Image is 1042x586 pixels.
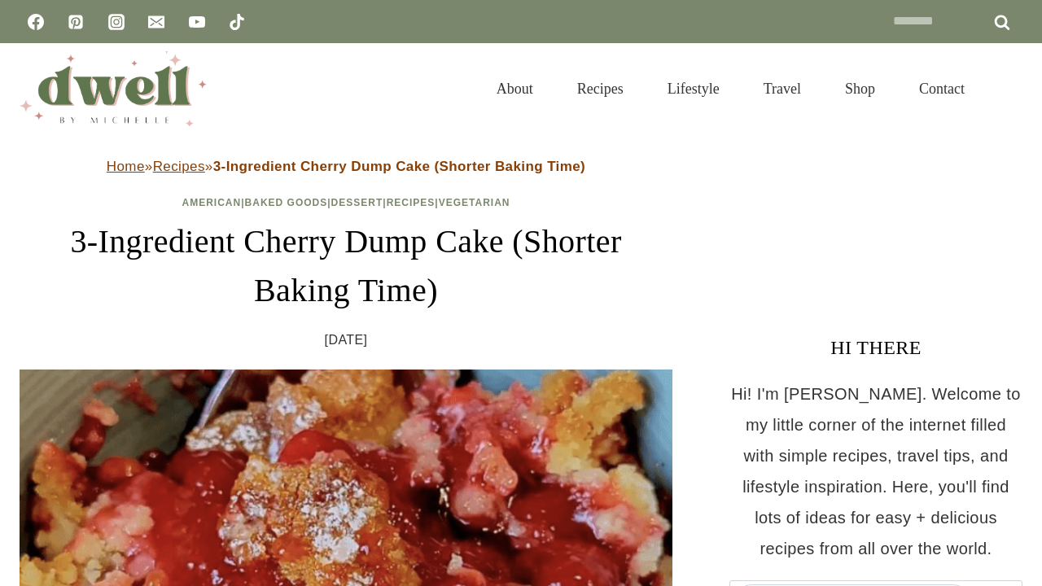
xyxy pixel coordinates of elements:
[245,197,328,208] a: Baked Goods
[325,328,368,352] time: [DATE]
[181,6,213,38] a: YouTube
[213,159,585,174] strong: 3-Ingredient Cherry Dump Cake (Shorter Baking Time)
[140,6,173,38] a: Email
[59,6,92,38] a: Pinterest
[153,159,205,174] a: Recipes
[439,197,510,208] a: Vegetarian
[182,197,510,208] span: | | | |
[646,60,742,117] a: Lifestyle
[729,378,1022,564] p: Hi! I'm [PERSON_NAME]. Welcome to my little corner of the internet filled with simple recipes, tr...
[729,333,1022,362] h3: HI THERE
[475,60,555,117] a: About
[20,217,672,315] h1: 3-Ingredient Cherry Dump Cake (Shorter Baking Time)
[742,60,823,117] a: Travel
[387,197,436,208] a: Recipes
[100,6,133,38] a: Instagram
[20,6,52,38] a: Facebook
[897,60,987,117] a: Contact
[182,197,242,208] a: American
[221,6,253,38] a: TikTok
[995,75,1022,103] button: View Search Form
[107,159,585,174] span: » »
[823,60,897,117] a: Shop
[555,60,646,117] a: Recipes
[475,60,987,117] nav: Primary Navigation
[331,197,383,208] a: Dessert
[107,159,145,174] a: Home
[20,51,207,126] img: DWELL by michelle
